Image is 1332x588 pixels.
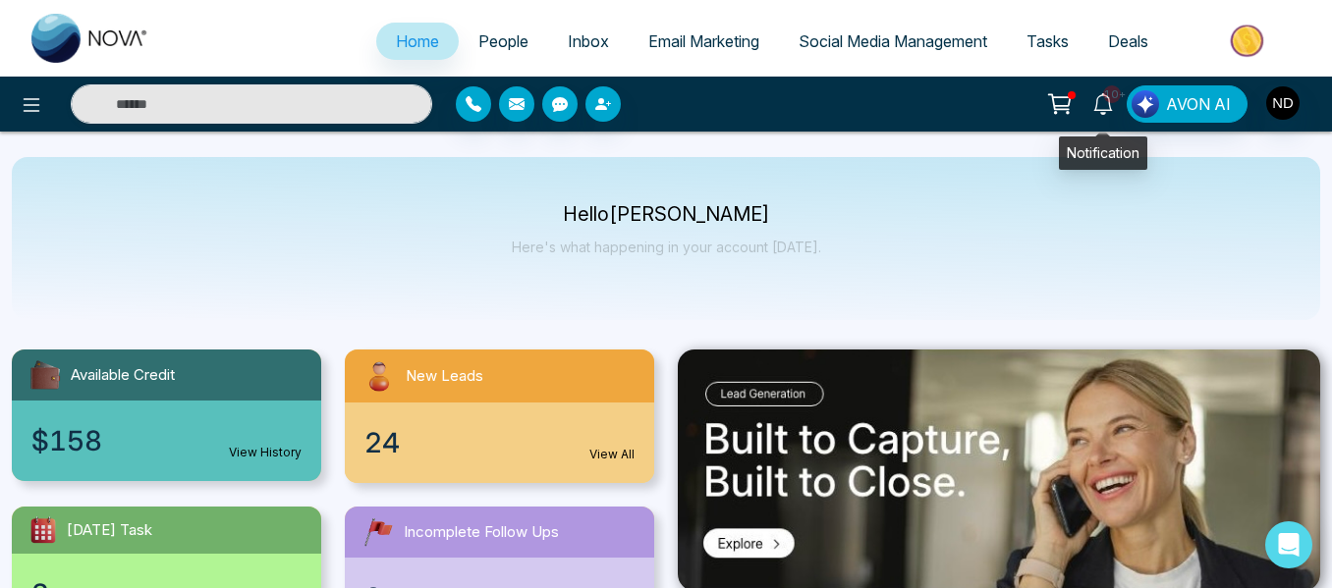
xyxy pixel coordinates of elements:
span: Email Marketing [648,31,759,51]
img: todayTask.svg [28,514,59,546]
a: Tasks [1007,23,1088,60]
p: Here's what happening in your account [DATE]. [512,239,821,255]
a: Home [376,23,459,60]
img: User Avatar [1266,86,1300,120]
span: People [478,31,528,51]
button: AVON AI [1127,85,1248,123]
span: [DATE] Task [67,519,152,542]
img: Lead Flow [1132,90,1159,118]
a: 10+ [1080,85,1127,120]
a: New Leads24View All [333,349,666,483]
span: Incomplete Follow Ups [404,521,559,544]
img: followUps.svg [361,514,396,550]
span: Inbox [568,31,609,51]
img: newLeads.svg [361,357,398,395]
a: Social Media Management [779,23,1007,60]
div: Notification [1059,136,1147,170]
img: availableCredit.svg [28,357,63,393]
a: Email Marketing [629,23,779,60]
img: Market-place.gif [1178,19,1320,63]
span: 10+ [1103,85,1121,103]
div: Open Intercom Messenger [1265,521,1312,568]
span: Social Media Management [799,31,987,51]
span: Deals [1108,31,1148,51]
a: Inbox [548,23,629,60]
span: New Leads [406,365,483,388]
a: View History [229,444,302,461]
a: View All [589,446,635,463]
a: People [459,23,548,60]
span: Home [396,31,439,51]
span: Tasks [1027,31,1069,51]
a: Deals [1088,23,1168,60]
span: AVON AI [1166,92,1231,116]
span: 24 [364,422,400,463]
p: Hello [PERSON_NAME] [512,206,821,223]
span: Available Credit [71,364,175,387]
span: $158 [31,420,102,461]
img: Nova CRM Logo [31,14,149,63]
